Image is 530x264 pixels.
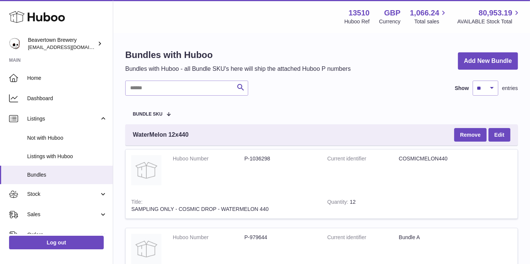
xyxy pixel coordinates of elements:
span: Not with Huboo [27,134,107,142]
img: Bundle A - Billing Scan [131,234,161,264]
dd: Bundle A [399,234,470,241]
span: 80,953.19 [479,8,512,18]
button: Remove [454,128,487,142]
strong: Title [131,199,143,207]
dt: Current identifier [327,234,399,241]
strong: 13510 [349,8,370,18]
span: WaterMelon 12x440 [133,131,189,139]
div: Currency [379,18,401,25]
span: Listings [27,115,99,122]
span: Bundles [27,171,107,179]
span: [EMAIL_ADDRESS][DOMAIN_NAME] [28,44,111,50]
a: 80,953.19 AVAILABLE Stock Total [457,8,521,25]
span: 1,066.24 [410,8,439,18]
strong: GBP [384,8,400,18]
div: SAMPLING ONLY - COSMIC DROP - WATERMELON 440 [131,206,316,213]
dd: P-1036298 [244,155,316,162]
a: Log out [9,236,104,249]
dd: COSMICMELON440 [399,155,470,162]
span: Dashboard [27,95,107,102]
span: Stock [27,191,99,198]
span: AVAILABLE Stock Total [457,18,521,25]
td: 12 [322,193,392,218]
dd: P-979644 [244,234,316,241]
span: entries [502,85,518,92]
img: aoife@beavertownbrewery.co.uk [9,38,20,49]
span: Sales [27,211,99,218]
dt: Huboo Number [173,234,244,241]
a: Edit [489,128,510,142]
img: SAMPLING ONLY - COSMIC DROP - WATERMELON 440 [131,155,161,185]
strong: Quantity [327,199,350,207]
span: Orders [27,231,99,238]
p: Bundles with Huboo - all Bundle SKU's here will ship the attached Huboo P numbers [125,65,351,73]
dt: Current identifier [327,155,399,162]
dt: Huboo Number [173,155,244,162]
span: Listings with Huboo [27,153,107,160]
span: Bundle SKU [133,112,163,117]
span: Total sales [414,18,448,25]
div: Huboo Ref [344,18,370,25]
span: Home [27,75,107,82]
label: Show [455,85,469,92]
a: Add New Bundle [458,52,518,70]
h1: Bundles with Huboo [125,49,351,61]
a: 1,066.24 Total sales [410,8,448,25]
div: Beavertown Brewery [28,37,96,51]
